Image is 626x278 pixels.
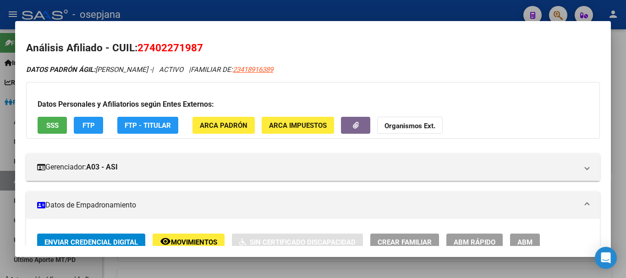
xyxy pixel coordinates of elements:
span: ARCA Padrón [200,121,247,130]
span: Sin Certificado Discapacidad [250,238,356,246]
mat-icon: remove_red_eye [160,236,171,247]
mat-expansion-panel-header: Datos de Empadronamiento [26,191,600,219]
span: ABM Rápido [454,238,495,246]
button: ABM [510,234,540,251]
h3: Datos Personales y Afiliatorios según Entes Externos: [38,99,588,110]
button: Organismos Ext. [377,117,443,134]
button: FTP - Titular [117,117,178,134]
button: SSS [38,117,67,134]
strong: Organismos Ext. [384,122,435,130]
span: 23418916389 [233,65,273,74]
span: FAMILIAR DE: [191,65,273,74]
mat-panel-title: Gerenciador: [37,162,578,173]
button: Movimientos [153,234,225,251]
strong: DATOS PADRÓN ÁGIL: [26,65,95,74]
span: [PERSON_NAME] - [26,65,152,74]
span: Enviar Credencial Digital [44,238,138,246]
button: ARCA Impuestos [262,117,334,134]
h2: Análisis Afiliado - CUIL: [26,40,600,56]
span: SSS [46,121,59,130]
i: | ACTIVO | [26,65,273,74]
button: Enviar Credencial Digital [37,234,145,251]
button: FTP [74,117,103,134]
span: ARCA Impuestos [269,121,327,130]
span: FTP [82,121,95,130]
span: ABM [517,238,533,246]
div: Open Intercom Messenger [595,247,617,269]
button: ABM Rápido [446,234,503,251]
button: Sin Certificado Discapacidad [232,234,363,251]
mat-panel-title: Datos de Empadronamiento [37,200,578,211]
button: Crear Familiar [370,234,439,251]
button: ARCA Padrón [192,117,255,134]
span: Movimientos [171,238,217,246]
strong: A03 - ASI [86,162,118,173]
span: FTP - Titular [125,121,171,130]
span: Crear Familiar [378,238,432,246]
span: 27402271987 [137,42,203,54]
mat-expansion-panel-header: Gerenciador:A03 - ASI [26,153,600,181]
